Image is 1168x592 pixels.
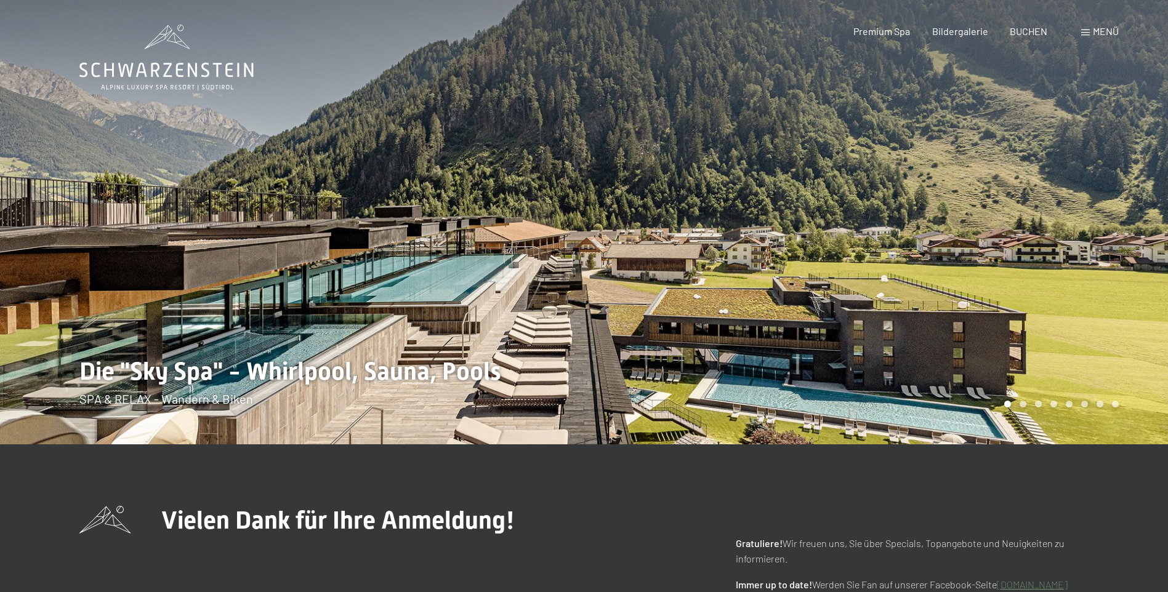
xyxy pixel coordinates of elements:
[1000,401,1119,407] div: Carousel Pagination
[736,537,783,549] strong: Gratuliere!
[1004,401,1011,407] div: Carousel Page 1 (Current Slide)
[932,25,988,37] a: Bildergalerie
[1050,401,1057,407] div: Carousel Page 4
[1035,401,1042,407] div: Carousel Page 3
[161,506,515,535] span: Vielen Dank für Ihre Anmeldung!
[1081,401,1088,407] div: Carousel Page 6
[1066,401,1073,407] div: Carousel Page 5
[1020,401,1026,407] div: Carousel Page 2
[736,578,812,590] strong: Immer up to date!
[853,25,910,37] a: Premium Spa
[1010,25,1047,37] a: BUCHEN
[736,535,1089,567] p: Wir freuen uns, Sie über Specials, Topangebote und Neuigkeiten zu informieren.
[1097,401,1103,407] div: Carousel Page 7
[1112,401,1119,407] div: Carousel Page 8
[1093,25,1119,37] span: Menü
